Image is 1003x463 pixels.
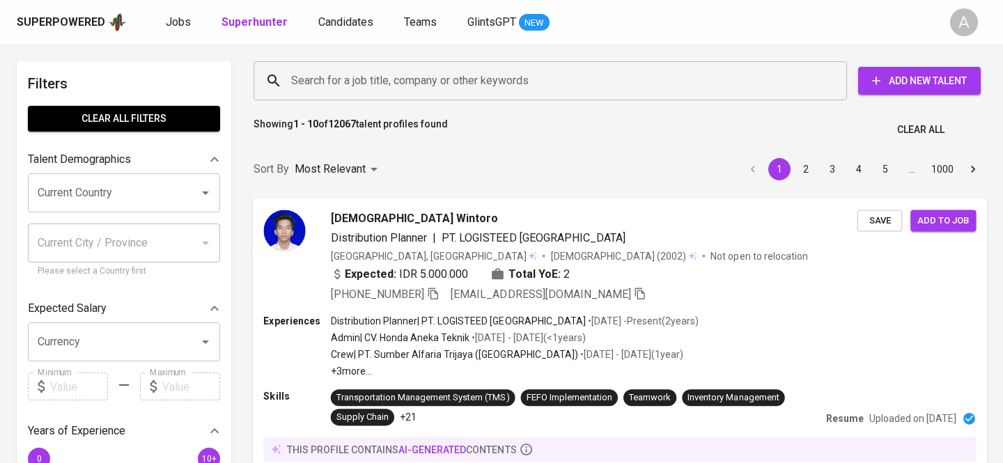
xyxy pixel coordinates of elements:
[28,106,220,132] button: Clear All filters
[295,157,382,182] div: Most Relevant
[39,110,209,127] span: Clear All filters
[826,411,864,425] p: Resume
[166,14,194,31] a: Jobs
[578,347,683,361] p: • [DATE] - [DATE] ( 1 year )
[28,295,220,322] div: Expected Salary
[869,411,956,425] p: Uploaded on [DATE]
[910,210,976,231] button: Add to job
[263,210,305,251] img: a0c0f560f05942fc89a2af39d9202ff6.jpg
[345,265,396,282] b: Expected:
[404,15,437,29] span: Teams
[28,151,131,168] p: Talent Demographics
[795,158,817,180] button: Go to page 2
[950,8,978,36] div: A
[17,12,127,33] a: Superpoweredapp logo
[398,444,466,455] span: AI-generated
[551,249,697,262] div: (2002)
[331,230,427,244] span: Distribution Planner
[336,411,389,424] div: Supply Chain
[331,331,470,345] p: Admin | CV. Honda Aneka Teknik
[586,313,699,327] p: • [DATE] - Present ( 2 years )
[331,265,469,282] div: IDR 5.000.000
[331,210,499,226] span: [DEMOGRAPHIC_DATA] Wintoro
[331,287,424,300] span: [PHONE_NUMBER]
[17,15,105,31] div: Superpowered
[196,332,215,352] button: Open
[892,117,950,143] button: Clear All
[162,372,220,400] input: Value
[563,265,570,282] span: 2
[433,229,436,246] span: |
[28,72,220,95] h6: Filters
[50,372,108,400] input: Value
[962,158,984,180] button: Go to next page
[108,12,127,33] img: app logo
[28,146,220,173] div: Talent Demographics
[451,287,631,300] span: [EMAIL_ADDRESS][DOMAIN_NAME]
[196,183,215,203] button: Open
[469,331,585,345] p: • [DATE] - [DATE] ( <1 years )
[221,15,288,29] b: Superhunter
[295,161,366,178] p: Most Relevant
[508,265,561,282] b: Total YoE:
[331,249,537,262] div: [GEOGRAPHIC_DATA], [GEOGRAPHIC_DATA]
[221,14,290,31] a: Superhunter
[331,364,699,378] p: +3 more ...
[917,212,969,228] span: Add to job
[858,67,981,95] button: Add New Talent
[874,158,896,180] button: Go to page 5
[318,14,376,31] a: Candidates
[857,210,902,231] button: Save
[293,118,318,130] b: 1 - 10
[768,158,791,180] button: page 1
[38,265,210,278] p: Please select a Country first
[287,442,517,456] p: this profile contains contents
[166,15,191,29] span: Jobs
[821,158,843,180] button: Go to page 3
[897,121,944,139] span: Clear All
[519,16,550,30] span: NEW
[254,117,448,143] p: Showing of talent profiles found
[318,15,373,29] span: Candidates
[551,249,657,262] span: [DEMOGRAPHIC_DATA]
[687,391,779,405] div: Inventory Management
[263,313,330,327] p: Experiences
[254,161,289,178] p: Sort By
[869,72,970,90] span: Add New Talent
[740,158,986,180] nav: pagination navigation
[848,158,870,180] button: Go to page 4
[710,249,807,262] p: Not open to relocation
[28,417,220,445] div: Years of Experience
[901,162,923,176] div: …
[927,158,958,180] button: Go to page 1000
[864,212,895,228] span: Save
[404,14,440,31] a: Teams
[336,391,510,405] div: Transportation Management System (TMS)
[263,389,330,403] p: Skills
[442,230,625,244] span: PT. LOGISTEED [GEOGRAPHIC_DATA]
[467,14,550,31] a: GlintsGPT NEW
[328,118,356,130] b: 12067
[331,347,578,361] p: Crew | PT. Sumber Alfaria Trijaya ([GEOGRAPHIC_DATA])
[28,300,107,317] p: Expected Salary
[629,391,671,405] div: Teamwork
[331,313,586,327] p: Distribution Planner | PT. LOGISTEED [GEOGRAPHIC_DATA]
[527,391,612,405] div: FEFO Implementation
[400,410,417,424] p: +21
[467,15,516,29] span: GlintsGPT
[28,423,125,439] p: Years of Experience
